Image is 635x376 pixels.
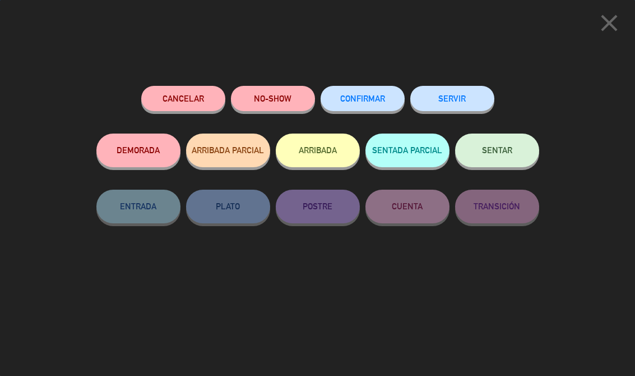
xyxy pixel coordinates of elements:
[276,190,360,223] button: POSTRE
[482,145,512,155] span: SENTAR
[186,190,270,223] button: PLATO
[410,86,494,111] button: SERVIR
[186,134,270,167] button: ARRIBADA PARCIAL
[96,134,180,167] button: DEMORADA
[455,134,539,167] button: SENTAR
[192,145,264,155] span: ARRIBADA PARCIAL
[141,86,225,111] button: Cancelar
[321,86,405,111] button: CONFIRMAR
[96,190,180,223] button: ENTRADA
[276,134,360,167] button: ARRIBADA
[365,134,449,167] button: SENTADA PARCIAL
[592,8,627,42] button: close
[231,86,315,111] button: NO-SHOW
[595,9,623,37] i: close
[455,190,539,223] button: TRANSICIÓN
[365,190,449,223] button: CUENTA
[340,94,385,103] span: CONFIRMAR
